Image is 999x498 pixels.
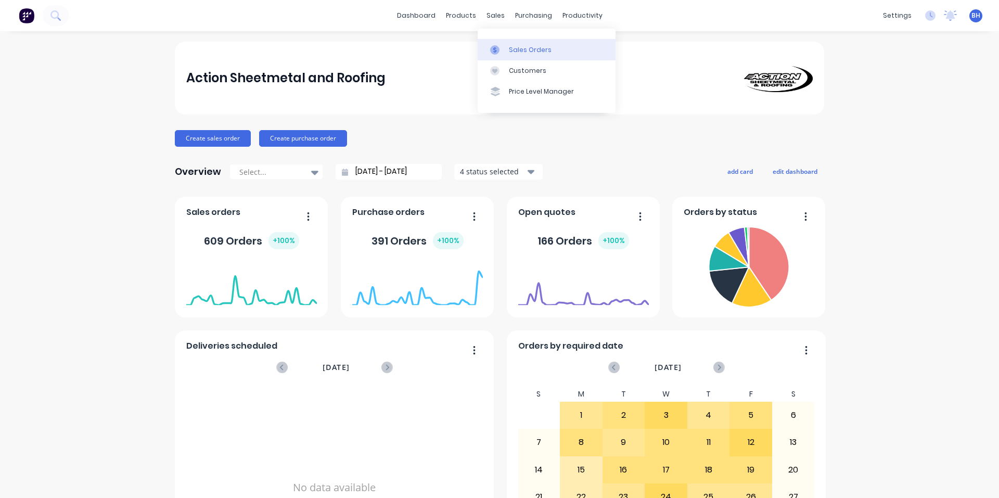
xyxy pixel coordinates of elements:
div: sales [481,8,510,23]
div: 10 [645,429,687,455]
a: Customers [478,60,616,81]
div: T [687,387,730,402]
div: 16 [603,457,645,483]
div: 166 Orders [537,232,629,249]
div: Customers [509,66,546,75]
div: + 100 % [268,232,299,249]
div: 12 [730,429,772,455]
button: Create sales order [175,130,251,147]
div: S [518,387,560,402]
div: S [772,387,815,402]
div: 4 status selected [460,166,526,177]
div: 391 Orders [372,232,464,249]
div: 3 [645,402,687,428]
div: 1 [560,402,602,428]
div: T [603,387,645,402]
img: Action Sheetmetal and Roofing [740,64,813,92]
button: add card [721,164,760,178]
div: products [441,8,481,23]
div: 11 [688,429,729,455]
a: Sales Orders [478,39,616,60]
div: W [645,387,687,402]
span: Purchase orders [352,206,425,219]
div: 18 [688,457,729,483]
div: 4 [688,402,729,428]
span: Sales orders [186,206,240,219]
div: 9 [603,429,645,455]
div: Sales Orders [509,45,552,55]
div: Action Sheetmetal and Roofing [186,68,386,88]
div: 20 [773,457,814,483]
div: 609 Orders [204,232,299,249]
div: Price Level Manager [509,87,574,96]
a: Price Level Manager [478,81,616,102]
div: 19 [730,457,772,483]
a: dashboard [392,8,441,23]
div: 14 [518,457,560,483]
div: 5 [730,402,772,428]
button: edit dashboard [766,164,824,178]
div: settings [878,8,917,23]
div: 17 [645,457,687,483]
div: + 100 % [598,232,629,249]
div: 2 [603,402,645,428]
img: Factory [19,8,34,23]
div: 7 [518,429,560,455]
button: Create purchase order [259,130,347,147]
div: purchasing [510,8,557,23]
div: 6 [773,402,814,428]
span: [DATE] [655,362,682,373]
div: M [560,387,603,402]
span: Open quotes [518,206,575,219]
span: Deliveries scheduled [186,340,277,352]
div: Overview [175,161,221,182]
span: Orders by status [684,206,757,219]
button: 4 status selected [454,164,543,180]
div: productivity [557,8,608,23]
span: [DATE] [323,362,350,373]
div: 15 [560,457,602,483]
div: + 100 % [433,232,464,249]
div: 8 [560,429,602,455]
div: F [729,387,772,402]
span: BH [971,11,980,20]
div: 13 [773,429,814,455]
